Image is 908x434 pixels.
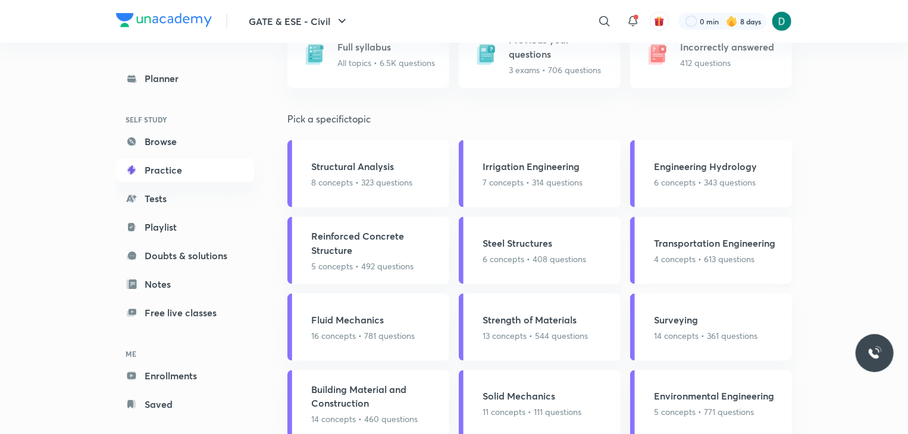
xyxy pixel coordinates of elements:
[483,313,588,327] h5: Strength of Materials
[337,40,435,54] h5: Full syllabus
[311,329,415,342] p: 16 concepts • 781 questions
[311,413,442,426] p: 14 concepts • 460 questions
[116,301,254,325] a: Free live classes
[654,389,774,404] h5: Environmental Engineering
[116,187,254,210] a: Tests
[654,406,774,419] p: 5 concepts • 771 questions
[726,15,738,27] img: streak
[654,16,665,27] img: avatar
[116,272,254,296] a: Notes
[483,159,583,174] h5: Irrigation Engineering
[116,344,254,364] h6: ME
[116,158,254,182] a: Practice
[483,389,581,404] h5: Solid Mechanics
[116,215,254,239] a: Playlist
[337,56,435,69] p: All topics • 6.5K questions
[116,392,254,416] a: Saved
[116,13,212,30] a: Company Logo
[311,159,412,174] h5: Structural Analysis
[311,176,412,188] p: 8 concepts • 323 questions
[680,40,774,54] h5: Incorrectly answered
[483,329,588,342] p: 13 concepts • 544 questions
[654,313,757,327] h5: Surveying
[116,109,254,130] h6: SELF STUDY
[483,236,586,250] h5: Steel Structures
[116,130,254,153] a: Browse
[868,346,882,360] img: ttu
[654,159,757,174] h5: Engineering Hydrology
[287,112,792,126] h5: Pick a specific topic
[473,42,499,68] img: previous year questions
[242,10,356,33] button: GATE & ESE - Civil
[772,11,792,32] img: Diksha Mishra
[311,382,442,411] h5: Building Material and Construction
[116,244,254,268] a: Doubts & solutions
[302,42,328,68] img: full syllabus
[116,67,254,90] a: Planner
[311,260,442,272] p: 5 concepts • 492 questions
[311,313,415,327] h5: Fluid Mechanics
[483,406,581,419] p: 11 concepts • 111 questions
[509,64,613,76] p: 3 exams • 706 questions
[116,13,212,27] img: Company Logo
[650,12,669,31] button: avatar
[654,253,775,265] p: 4 concepts • 613 questions
[680,56,774,69] p: 412 questions
[483,253,586,265] p: 6 concepts • 408 questions
[654,329,757,342] p: 14 concepts • 361 questions
[311,229,442,257] h5: Reinforced Concrete Structure
[654,236,775,250] h5: Transportation Engineering
[644,42,671,68] img: incorrectly answered
[116,364,254,388] a: Enrollments
[509,33,613,61] h5: Previous year questions
[654,176,757,188] p: 6 concepts • 343 questions
[483,176,583,188] p: 7 concepts • 314 questions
